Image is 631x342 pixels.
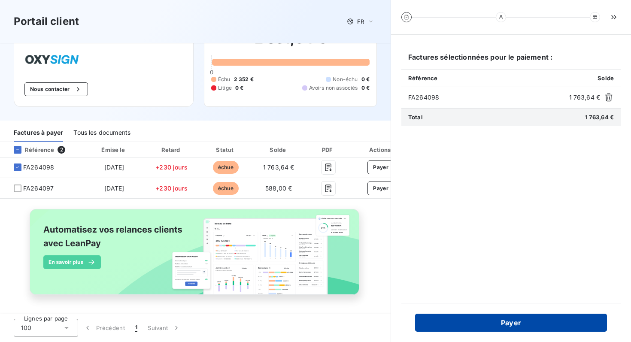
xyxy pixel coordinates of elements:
h3: Portail client [14,14,79,29]
div: Tous les documents [73,124,130,142]
button: Payer [367,160,394,174]
button: Précédent [78,319,130,337]
button: Nous contacter [24,82,88,96]
span: Avoirs non associés [309,84,358,92]
button: Payer [415,314,607,332]
div: PDF [306,145,350,154]
img: banner [22,204,369,309]
span: FA264098 [408,93,566,102]
span: échue [213,182,239,195]
span: Non-échu [333,76,358,83]
span: Référence [408,75,437,82]
span: 1 763,64 € [569,93,601,102]
span: FA264098 [23,163,54,172]
span: 2 352 € [234,76,254,83]
div: Statut [200,145,251,154]
span: 100 [21,324,31,332]
span: +230 jours [155,163,188,171]
span: [DATE] [104,163,124,171]
button: 1 [130,319,143,337]
span: 1 763,64 € [585,114,614,121]
div: Actions [354,145,408,154]
button: Payer [367,182,394,195]
span: échue [213,161,239,174]
span: 0 [210,69,213,76]
span: 588,00 € [265,185,292,192]
span: Échu [218,76,231,83]
span: 2 [58,146,65,154]
div: Solde [254,145,303,154]
h2: 2 351,64 € [211,30,370,56]
div: Factures à payer [14,124,63,142]
span: [DATE] [104,185,124,192]
span: FA264097 [23,184,54,193]
h6: Factures sélectionnées pour le paiement : [401,52,621,69]
div: Émise le [86,145,142,154]
div: Retard [146,145,197,154]
img: Company logo [24,50,79,69]
button: Suivant [143,319,186,337]
span: 0 € [235,84,243,92]
div: Référence [7,146,54,154]
span: +230 jours [155,185,188,192]
span: Litige [218,84,232,92]
span: 0 € [361,84,370,92]
span: 1 763,64 € [263,163,294,171]
span: 1 [135,324,137,332]
span: Total [408,114,423,121]
span: FR [357,18,364,25]
span: 0 € [361,76,370,83]
span: Solde [598,75,614,82]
